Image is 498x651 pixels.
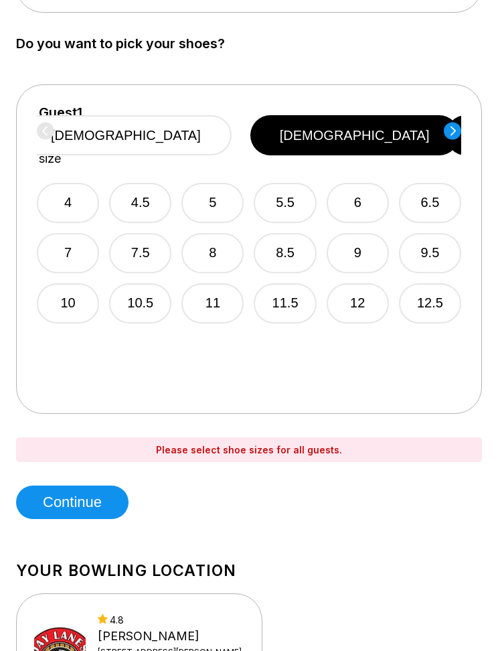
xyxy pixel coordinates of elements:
button: 8 [181,233,244,273]
button: Continue [16,486,129,519]
button: 9 [327,233,389,273]
label: Guest 1 [39,105,82,120]
button: 4 [37,183,99,223]
button: 7 [37,233,99,273]
div: Please select shoe sizes for all guests. [16,437,482,462]
button: 11 [181,283,244,323]
button: 10.5 [109,283,171,323]
button: 10 [37,283,99,323]
button: 12 [327,283,389,323]
button: 8.5 [254,233,316,273]
button: 4.5 [109,183,171,223]
button: 5.5 [254,183,316,223]
button: [DEMOGRAPHIC_DATA] [20,115,232,155]
button: 5 [181,183,244,223]
div: [PERSON_NAME] [98,629,244,644]
button: 6 [327,183,389,223]
button: 12.5 [399,283,461,323]
button: [DEMOGRAPHIC_DATA] [250,115,459,155]
div: 4.8 [98,614,244,626]
label: Do you want to pick your shoes? [16,36,482,51]
button: 9.5 [399,233,461,273]
button: 7.5 [109,233,171,273]
button: 11.5 [254,283,316,323]
button: 6.5 [399,183,461,223]
h1: Your bowling location [16,561,482,580]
